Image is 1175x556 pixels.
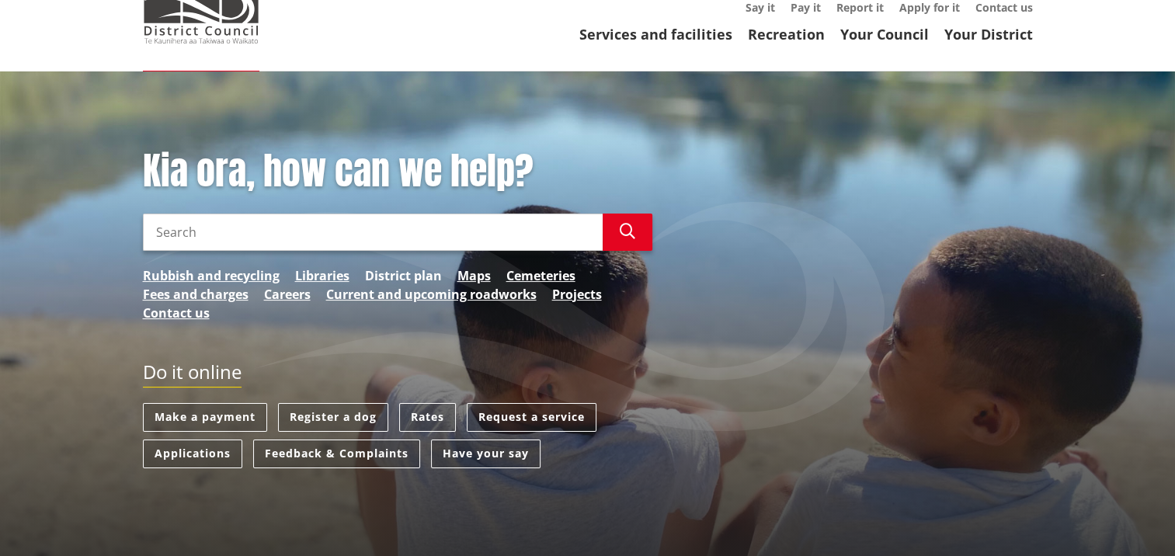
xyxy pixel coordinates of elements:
[399,403,456,432] a: Rates
[278,403,388,432] a: Register a dog
[944,25,1033,43] a: Your District
[431,440,541,468] a: Have your say
[143,403,267,432] a: Make a payment
[365,266,442,285] a: District plan
[143,285,249,304] a: Fees and charges
[457,266,491,285] a: Maps
[143,304,210,322] a: Contact us
[326,285,537,304] a: Current and upcoming roadworks
[840,25,929,43] a: Your Council
[143,214,603,251] input: Search input
[253,440,420,468] a: Feedback & Complaints
[143,149,652,194] h1: Kia ora, how can we help?
[264,285,311,304] a: Careers
[467,403,596,432] a: Request a service
[143,361,242,388] h2: Do it online
[143,440,242,468] a: Applications
[552,285,602,304] a: Projects
[748,25,825,43] a: Recreation
[1104,491,1159,547] iframe: Messenger Launcher
[143,266,280,285] a: Rubbish and recycling
[295,266,349,285] a: Libraries
[506,266,575,285] a: Cemeteries
[579,25,732,43] a: Services and facilities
